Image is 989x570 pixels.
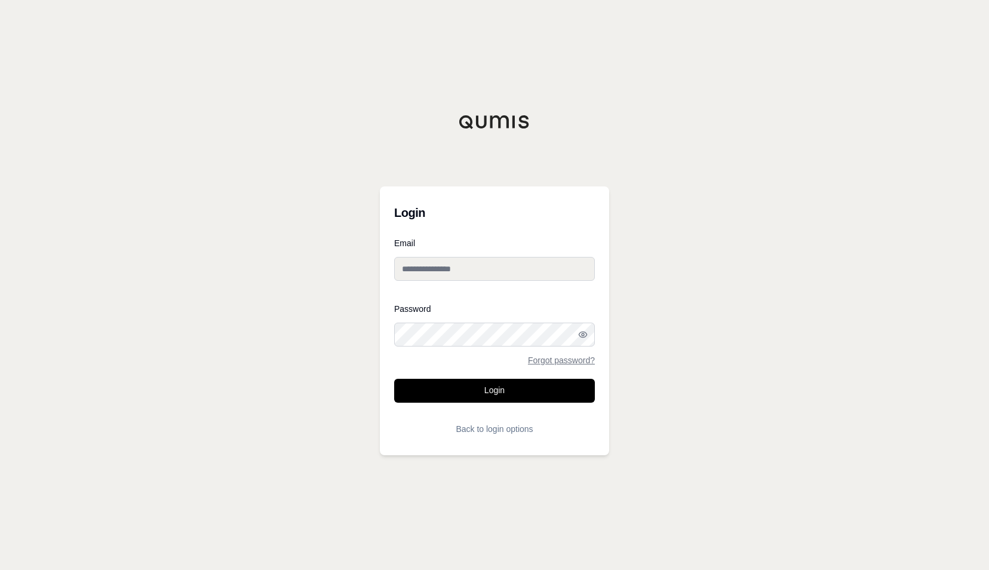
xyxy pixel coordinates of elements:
[394,305,595,313] label: Password
[394,201,595,225] h3: Login
[528,356,595,364] a: Forgot password?
[394,239,595,247] label: Email
[459,115,530,129] img: Qumis
[394,379,595,403] button: Login
[394,417,595,441] button: Back to login options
